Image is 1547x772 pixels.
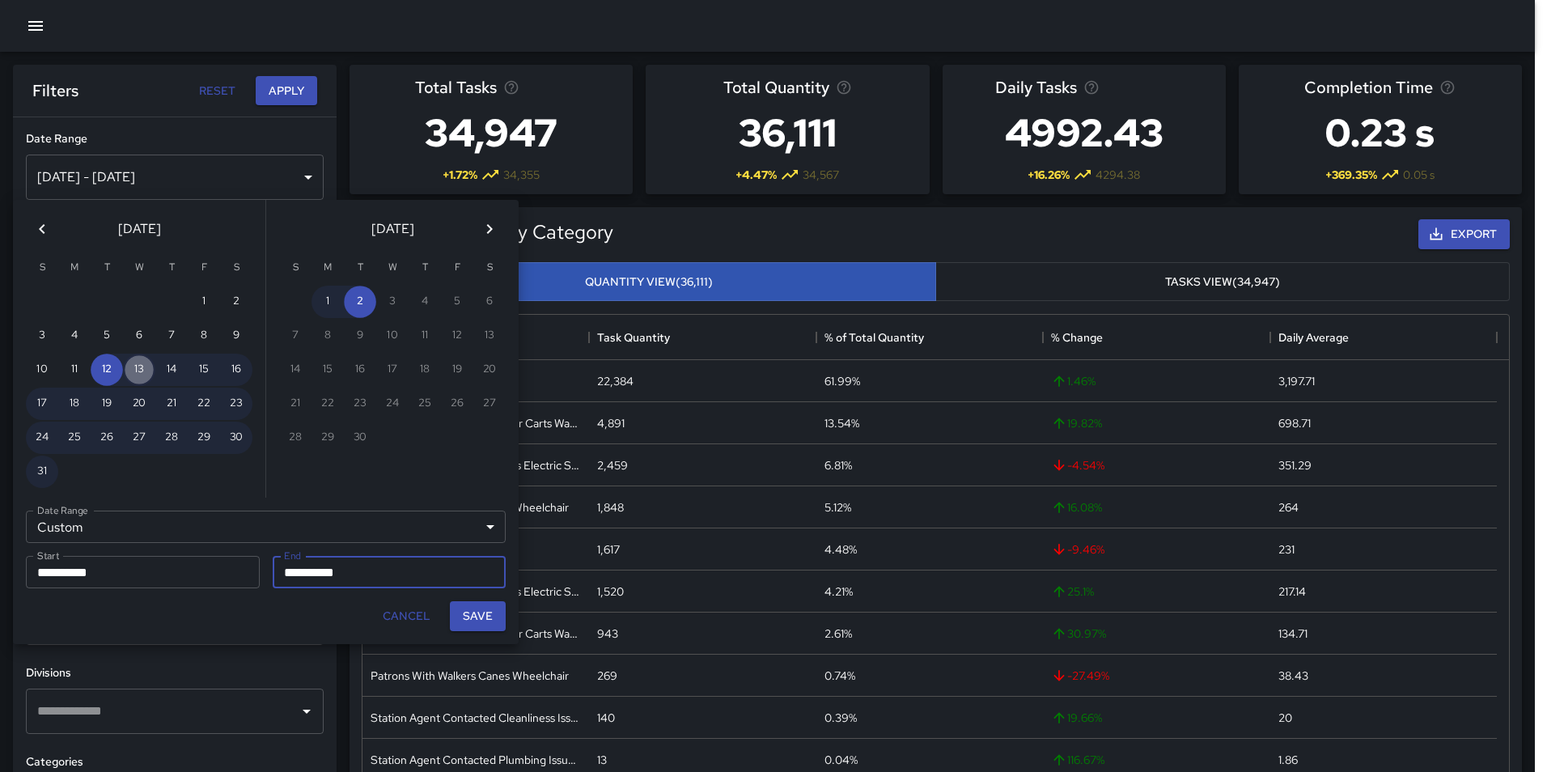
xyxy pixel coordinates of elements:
button: 5 [91,320,123,352]
button: 18 [58,388,91,420]
button: 29 [188,422,220,454]
button: 3 [26,320,58,352]
button: 11 [58,354,91,386]
button: 8 [188,320,220,352]
div: Custom [26,511,506,543]
button: 7 [155,320,188,352]
button: 1 [188,286,220,318]
button: 31 [26,456,58,488]
button: 20 [123,388,155,420]
button: 2 [220,286,252,318]
span: Saturday [475,252,504,284]
span: Monday [313,252,342,284]
button: Save [450,601,506,631]
span: Thursday [410,252,439,284]
span: Thursday [157,252,186,284]
button: 1 [312,286,344,318]
button: 21 [155,388,188,420]
button: 9 [220,320,252,352]
label: End [284,549,301,562]
button: 28 [155,422,188,454]
button: 14 [155,354,188,386]
span: Friday [189,252,218,284]
button: 16 [220,354,252,386]
button: 27 [123,422,155,454]
button: 17 [26,388,58,420]
button: 23 [220,388,252,420]
button: 30 [220,422,252,454]
button: 12 [91,354,123,386]
button: 26 [91,422,123,454]
label: Start [37,549,59,562]
button: 6 [123,320,155,352]
span: Wednesday [125,252,154,284]
label: Date Range [37,503,88,517]
button: 4 [58,320,91,352]
button: Next month [473,213,506,245]
span: Tuesday [345,252,375,284]
span: Friday [443,252,472,284]
span: Saturday [222,252,251,284]
button: 25 [58,422,91,454]
span: Tuesday [92,252,121,284]
button: 24 [26,422,58,454]
button: 19 [91,388,123,420]
span: Sunday [281,252,310,284]
button: 13 [123,354,155,386]
button: Cancel [376,601,437,631]
button: 15 [188,354,220,386]
span: [DATE] [371,218,414,240]
button: Previous month [26,213,58,245]
span: Sunday [28,252,57,284]
button: 10 [26,354,58,386]
span: Monday [60,252,89,284]
span: [DATE] [118,218,161,240]
button: 22 [188,388,220,420]
button: 2 [344,286,376,318]
span: Wednesday [378,252,407,284]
